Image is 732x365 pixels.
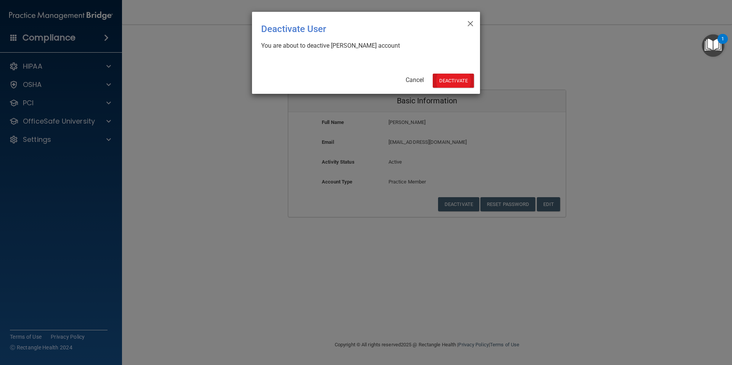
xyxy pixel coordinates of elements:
button: Deactivate [433,74,474,88]
button: Open Resource Center, 1 new notification [702,34,724,57]
span: × [467,15,474,30]
a: Cancel [406,76,424,84]
div: Deactivate User [261,18,440,40]
div: 1 [721,39,724,49]
div: You are about to deactive [PERSON_NAME] account [261,42,465,50]
iframe: Drift Widget Chat Controller [600,311,723,341]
